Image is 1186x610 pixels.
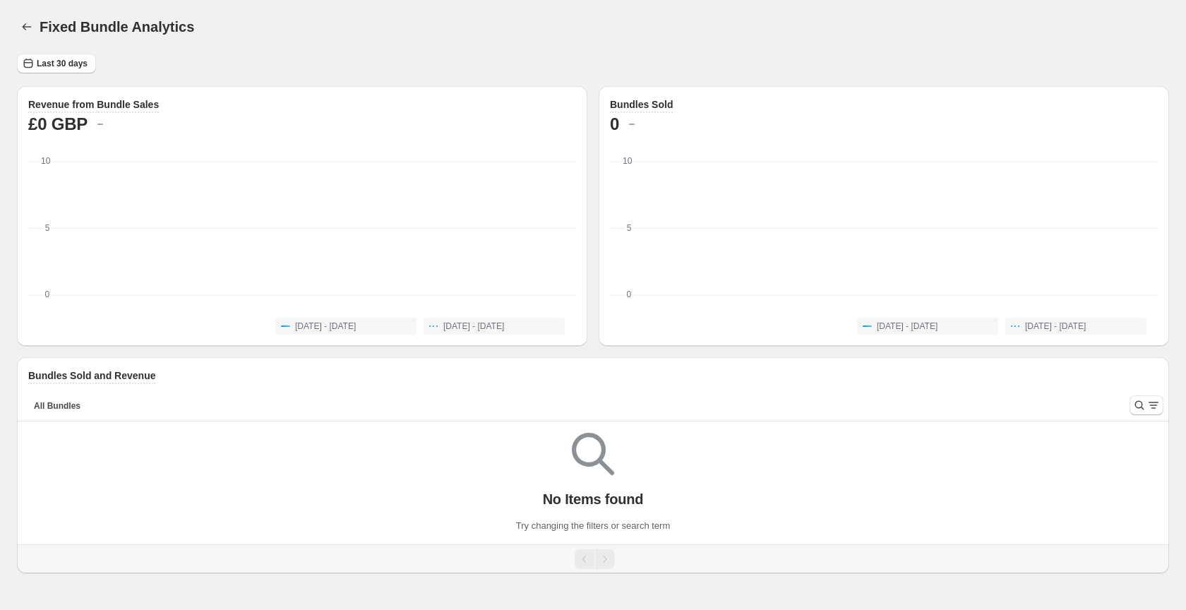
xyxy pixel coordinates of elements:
h3: Bundles Sold and Revenue [28,369,155,383]
span: [DATE] - [DATE] [877,321,938,332]
button: [DATE] - [DATE] [857,318,998,335]
span: All Bundles [34,400,80,412]
p: Try changing the filters or search term [516,519,670,533]
text: 0 [45,289,50,299]
span: Last 30 days [37,58,88,69]
text: 5 [45,223,50,233]
span: [DATE] - [DATE] [295,321,356,332]
text: 10 [623,156,633,166]
h3: Revenue from Bundle Sales [28,97,159,112]
p: No Items found [543,491,644,508]
button: Search and filter results [1130,395,1163,415]
h1: Fixed Bundle Analytics [40,18,194,35]
text: 0 [627,289,632,299]
text: 10 [41,156,51,166]
text: 5 [627,223,632,233]
nav: Pagination [17,544,1169,573]
button: [DATE] - [DATE] [424,318,565,335]
button: [DATE] - [DATE] [1005,318,1146,335]
span: [DATE] - [DATE] [443,321,504,332]
button: Last 30 days [17,54,96,73]
span: [DATE] - [DATE] [1025,321,1086,332]
h2: £0 GBP [28,113,88,136]
h2: 0 [610,113,619,136]
h3: Bundles Sold [610,97,673,112]
button: [DATE] - [DATE] [275,318,417,335]
img: Empty search results [572,433,614,475]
